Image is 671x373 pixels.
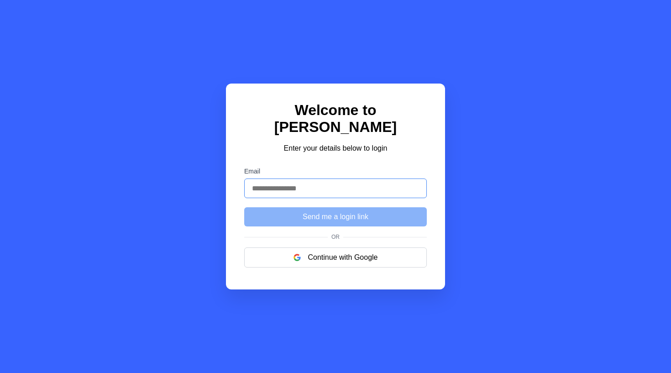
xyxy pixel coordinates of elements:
span: Or [328,234,343,240]
button: Continue with Google [244,247,427,268]
label: Email [244,168,427,175]
button: Send me a login link [244,207,427,226]
h1: Welcome to [PERSON_NAME] [244,102,427,136]
p: Enter your details below to login [244,143,427,154]
img: google logo [294,254,301,261]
